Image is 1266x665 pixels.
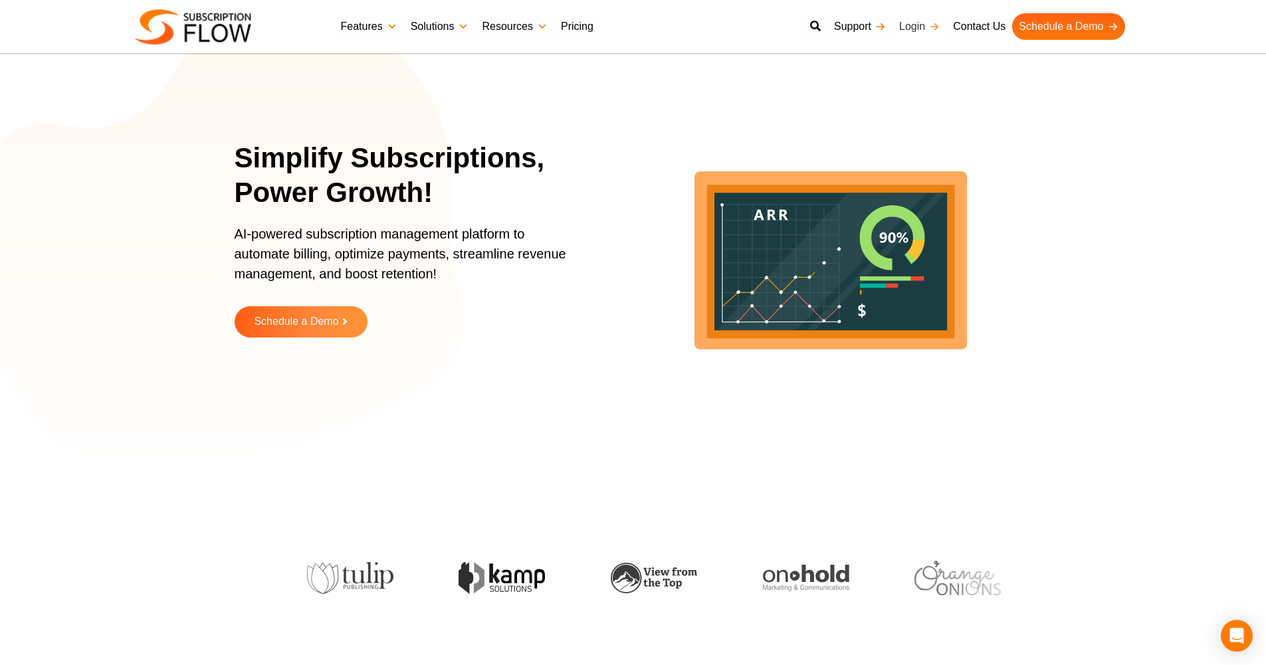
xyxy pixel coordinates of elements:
[433,562,519,593] img: kamp-solution
[254,316,338,328] span: Schedule a Demo
[946,13,1012,40] a: Contact Us
[554,13,600,40] a: Pricing
[1221,620,1253,652] div: Open Intercom Messenger
[585,563,671,594] img: view-from-the-top
[235,224,580,297] p: AI-powered subscription management platform to automate billing, optimize payments, streamline re...
[1012,13,1124,40] a: Schedule a Demo
[404,13,476,40] a: Solutions
[475,13,554,40] a: Resources
[893,13,946,40] a: Login
[334,13,404,40] a: Features
[280,562,367,594] img: tulip-publishing
[235,141,597,211] h1: Simplify Subscriptions, Power Growth!
[135,9,251,45] img: Subscriptionflow
[235,306,368,337] a: Schedule a Demo
[889,561,975,595] img: orange-onions
[827,13,893,40] a: Support
[736,565,823,591] img: onhold-marketing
